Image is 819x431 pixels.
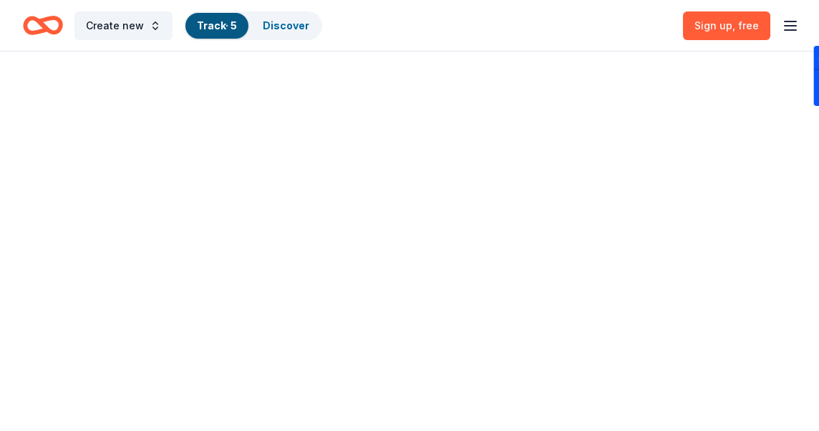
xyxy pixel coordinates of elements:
[184,11,322,40] button: Track· 5Discover
[197,19,237,32] a: Track· 5
[732,19,759,32] span: , free
[694,19,759,32] span: Sign up
[74,11,173,40] button: Create new
[23,9,63,42] a: Home
[86,17,144,34] span: Create new
[683,11,770,40] a: Sign up, free
[263,19,309,32] a: Discover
